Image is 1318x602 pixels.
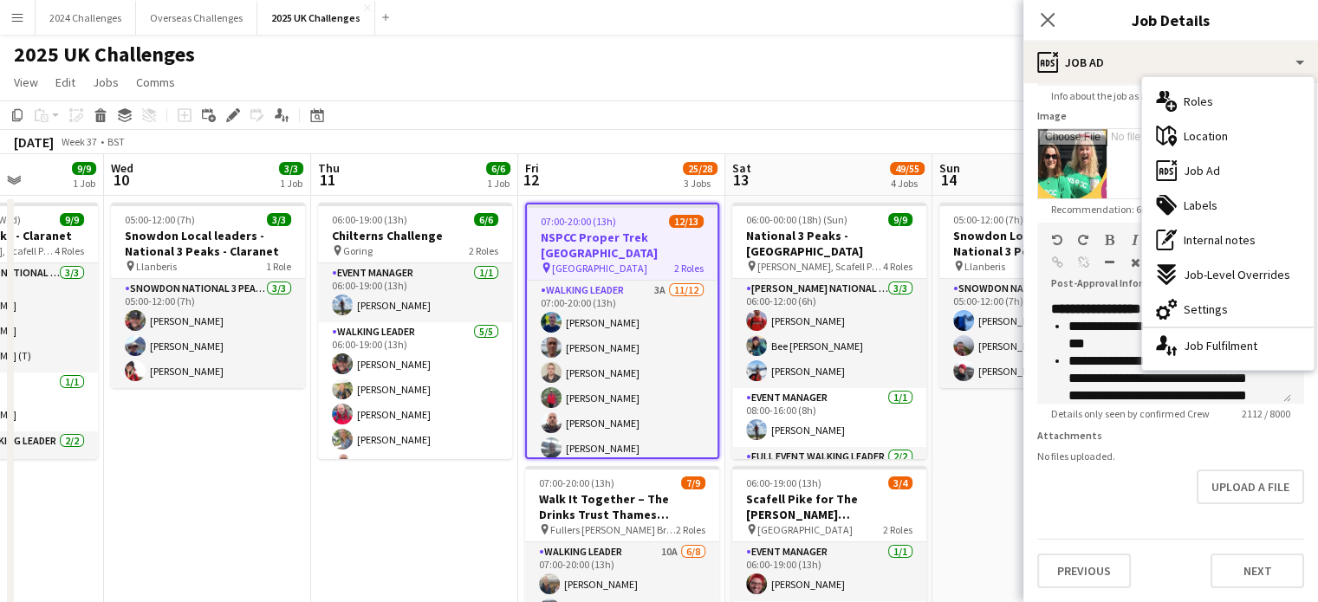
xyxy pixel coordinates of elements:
[527,230,717,261] h3: NSPCC Proper Trek [GEOGRAPHIC_DATA]
[14,74,38,90] span: View
[136,1,257,35] button: Overseas Challenges
[7,71,45,94] a: View
[730,170,751,190] span: 13
[1051,233,1063,247] button: Undo
[136,74,175,90] span: Comms
[318,160,340,176] span: Thu
[86,71,126,94] a: Jobs
[280,177,302,190] div: 1 Job
[732,160,751,176] span: Sat
[550,523,676,536] span: Fullers [PERSON_NAME] Brewery, [GEOGRAPHIC_DATA]
[732,228,926,259] h3: National 3 Peaks - [GEOGRAPHIC_DATA]
[315,170,340,190] span: 11
[14,42,195,68] h1: 2025 UK Challenges
[318,322,512,482] app-card-role: Walking Leader5/506:00-19:00 (13h)[PERSON_NAME][PERSON_NAME][PERSON_NAME][PERSON_NAME][PERSON_NAME]
[746,213,847,226] span: 06:00-00:00 (18h) (Sun)
[964,260,1005,273] span: Llanberis
[108,170,133,190] span: 10
[684,177,717,190] div: 3 Jobs
[1077,233,1089,247] button: Redo
[732,388,926,447] app-card-role: Event Manager1/108:00-16:00 (8h)[PERSON_NAME]
[888,213,912,226] span: 9/9
[343,244,373,257] span: Goring
[1184,232,1256,248] span: Internal notes
[266,260,291,273] span: 1 Role
[757,523,853,536] span: [GEOGRAPHIC_DATA]
[57,135,101,148] span: Week 37
[541,215,616,228] span: 07:00-20:00 (13h)
[111,279,305,388] app-card-role: Snowdon National 3 Peaks Walking Leader3/305:00-12:00 (7h)[PERSON_NAME][PERSON_NAME][PERSON_NAME]
[1197,469,1304,504] button: Upload a file
[1037,450,1304,463] div: No files uploaded.
[1023,42,1318,83] div: Job Ad
[732,491,926,522] h3: Scafell Pike for The [PERSON_NAME] [PERSON_NAME] Trust
[939,160,960,176] span: Sun
[1184,128,1228,144] span: Location
[36,1,136,35] button: 2024 Challenges
[111,160,133,176] span: Wed
[107,135,125,148] div: BST
[55,74,75,90] span: Edit
[1037,89,1189,102] span: Info about the job as a whole
[49,71,82,94] a: Edit
[1211,553,1304,588] button: Next
[73,177,95,190] div: 1 Job
[683,162,717,175] span: 25/28
[14,133,54,151] div: [DATE]
[474,213,498,226] span: 6/6
[72,162,96,175] span: 9/9
[1037,407,1224,420] span: Details only seen by confirmed Crew
[939,279,1133,388] app-card-role: Snowdon National 3 Peaks Walking Leader3/305:00-12:00 (7h)[PERSON_NAME][PERSON_NAME][PERSON_NAME]
[732,203,926,459] app-job-card: 06:00-00:00 (18h) (Sun)9/9National 3 Peaks - [GEOGRAPHIC_DATA] [PERSON_NAME], Scafell Pike and Sn...
[486,162,510,175] span: 6/6
[732,542,926,601] app-card-role: Event Manager1/106:00-19:00 (13h)[PERSON_NAME]
[1037,203,1282,216] span: Recommendation: 600 x 400px, smaller than 2mb
[1184,163,1220,178] span: Job Ad
[525,160,539,176] span: Fri
[1037,429,1102,442] label: Attachments
[939,228,1133,259] h3: Snowdon Local leaders - National 3 Peaks
[125,213,195,226] span: 05:00-12:00 (7h)
[953,213,1023,226] span: 05:00-12:00 (7h)
[469,244,498,257] span: 2 Roles
[939,203,1133,388] app-job-card: 05:00-12:00 (7h)3/3Snowdon Local leaders - National 3 Peaks Llanberis1 RoleSnowdon National 3 Pea...
[890,162,925,175] span: 49/55
[746,476,821,489] span: 06:00-19:00 (13h)
[757,260,883,273] span: [PERSON_NAME], Scafell Pike and Snowdon
[55,244,84,257] span: 4 Roles
[93,74,119,90] span: Jobs
[318,228,512,243] h3: Chilterns Challenge
[1184,197,1217,213] span: Labels
[681,476,705,489] span: 7/9
[525,203,719,459] app-job-card: 07:00-20:00 (13h)12/13NSPCC Proper Trek [GEOGRAPHIC_DATA] [GEOGRAPHIC_DATA]2 RolesWalking Leader3...
[1184,301,1228,317] span: Settings
[883,260,912,273] span: 4 Roles
[669,215,704,228] span: 12/13
[539,476,614,489] span: 07:00-20:00 (13h)
[111,228,305,259] h3: Snowdon Local leaders - National 3 Peaks - Claranet
[318,203,512,459] app-job-card: 06:00-19:00 (13h)6/6Chilterns Challenge Goring2 RolesEvent Manager1/106:00-19:00 (13h)[PERSON_NAM...
[279,162,303,175] span: 3/3
[732,447,926,536] app-card-role: Full Event Walking Leader2/2
[732,279,926,388] app-card-role: [PERSON_NAME] National 3 Peaks Walking Leader3/306:00-12:00 (6h)[PERSON_NAME]Bee [PERSON_NAME][PE...
[136,260,177,273] span: Llanberis
[1037,553,1131,588] button: Previous
[891,177,924,190] div: 4 Jobs
[1184,267,1290,282] span: Job-Level Overrides
[552,262,647,275] span: [GEOGRAPHIC_DATA]
[318,263,512,322] app-card-role: Event Manager1/106:00-19:00 (13h)[PERSON_NAME]
[1023,9,1318,31] h3: Job Details
[1103,233,1115,247] button: Bold
[487,177,510,190] div: 1 Job
[1184,94,1213,109] span: Roles
[257,1,375,35] button: 2025 UK Challenges
[888,476,912,489] span: 3/4
[267,213,291,226] span: 3/3
[525,491,719,522] h3: Walk It Together – The Drinks Trust Thames Footpath Challenge
[111,203,305,388] app-job-card: 05:00-12:00 (7h)3/3Snowdon Local leaders - National 3 Peaks - Claranet Llanberis1 RoleSnowdon Nat...
[523,170,539,190] span: 12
